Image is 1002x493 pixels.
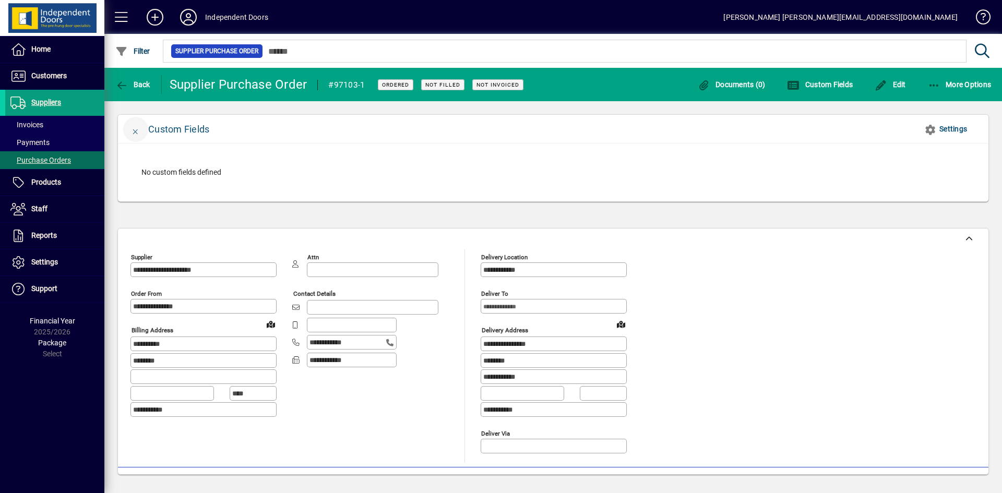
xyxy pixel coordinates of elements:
[10,121,43,129] span: Invoices
[613,316,629,332] a: View on map
[31,45,51,53] span: Home
[5,37,104,63] a: Home
[138,8,172,27] button: Add
[131,254,152,261] mat-label: Supplier
[113,42,153,61] button: Filter
[172,8,205,27] button: Profile
[31,178,61,186] span: Products
[263,316,279,332] a: View on map
[5,151,104,169] a: Purchase Orders
[10,138,50,147] span: Payments
[5,170,104,196] a: Products
[31,258,58,266] span: Settings
[924,121,968,138] span: Settings
[925,75,994,94] button: More Options
[148,121,209,138] div: Custom Fields
[481,254,528,261] mat-label: Delivery Location
[787,80,853,89] span: Custom Fields
[205,9,268,26] div: Independent Doors
[31,284,57,293] span: Support
[695,75,768,94] button: Documents (0)
[131,290,162,297] mat-label: Order from
[115,47,150,55] span: Filter
[123,117,148,142] button: Close
[425,81,460,88] span: Not Filled
[5,134,104,151] a: Payments
[113,75,153,94] button: Back
[5,63,104,89] a: Customers
[5,223,104,249] a: Reports
[5,196,104,222] a: Staff
[307,254,319,261] mat-label: Attn
[328,77,365,93] div: #97103-1
[175,46,258,56] span: Supplier Purchase Order
[784,75,855,94] button: Custom Fields
[31,231,57,239] span: Reports
[723,9,958,26] div: [PERSON_NAME] [PERSON_NAME][EMAIL_ADDRESS][DOMAIN_NAME]
[170,76,307,93] div: Supplier Purchase Order
[928,80,992,89] span: More Options
[5,249,104,275] a: Settings
[31,205,47,213] span: Staff
[31,71,67,80] span: Customers
[104,75,162,94] app-page-header-button: Back
[30,317,75,325] span: Financial Year
[38,339,66,347] span: Package
[131,157,975,188] div: No custom fields defined
[5,276,104,302] a: Support
[875,80,906,89] span: Edit
[382,81,409,88] span: Ordered
[916,120,976,139] button: Settings
[968,2,989,36] a: Knowledge Base
[5,116,104,134] a: Invoices
[10,156,71,164] span: Purchase Orders
[115,80,150,89] span: Back
[872,75,909,94] button: Edit
[476,81,519,88] span: Not Invoiced
[481,290,508,297] mat-label: Deliver To
[481,429,510,437] mat-label: Deliver via
[698,80,766,89] span: Documents (0)
[31,98,61,106] span: Suppliers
